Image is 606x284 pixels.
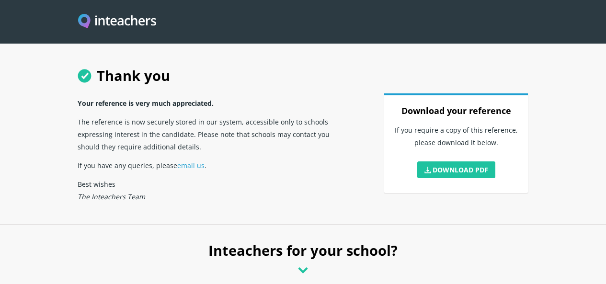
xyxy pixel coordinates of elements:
h3: Download your reference [394,102,518,120]
em: The Inteachers Team [78,192,145,201]
p: The reference is now securely stored in our system, accessible only to schools expressing interes... [78,112,336,156]
p: If you require a copy of this reference, please download it below. [394,120,518,158]
a: email us [177,161,205,170]
p: Your reference is very much appreciated. [78,93,336,112]
img: Inteachers [78,14,156,30]
a: Visit this site's homepage [78,14,156,30]
a: Download PDF [417,161,496,178]
h1: Thank you [78,56,528,93]
p: Best wishes [78,174,336,205]
p: If you have any queries, please . [78,156,336,174]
